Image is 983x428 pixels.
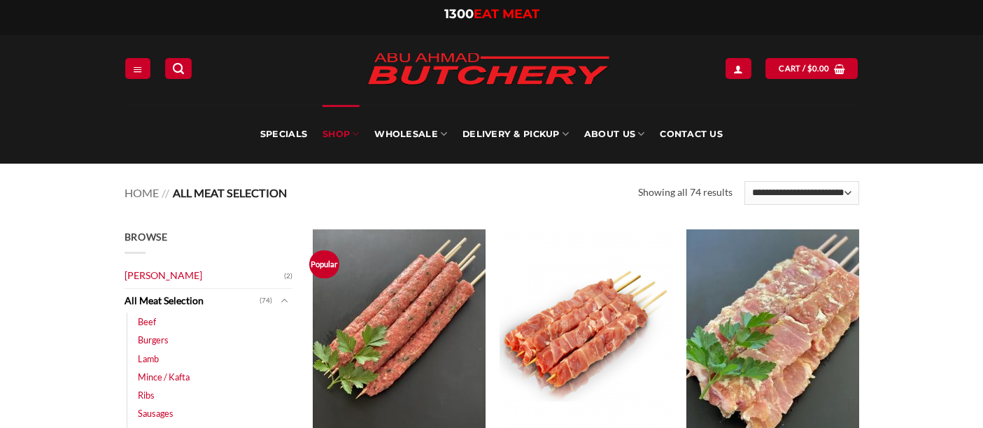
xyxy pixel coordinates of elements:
span: (2) [284,266,292,287]
span: EAT MEAT [474,6,539,22]
a: Login [726,58,751,78]
a: About Us [584,105,644,164]
a: 1300EAT MEAT [444,6,539,22]
a: Beef [138,313,156,331]
span: $ [807,62,812,75]
p: Showing all 74 results [638,185,733,201]
a: Home [125,186,159,199]
a: SHOP [323,105,359,164]
a: View cart [765,58,858,78]
a: Mince / Kafta [138,368,190,386]
button: Toggle [276,293,292,308]
span: Browse [125,231,168,243]
a: Sausages [138,404,174,422]
a: Lamb [138,350,159,368]
a: Menu [125,58,150,78]
a: Specials [260,105,307,164]
span: // [162,186,169,199]
a: Search [165,58,192,78]
bdi: 0.00 [807,64,830,73]
select: Shop order [744,181,858,205]
a: Wholesale [374,105,447,164]
a: Contact Us [660,105,723,164]
img: Abu Ahmad Butchery [355,43,621,97]
a: All Meat Selection [125,289,260,313]
a: Ribs [138,386,155,404]
a: [PERSON_NAME] [125,264,284,288]
a: Burgers [138,331,169,349]
a: Delivery & Pickup [462,105,569,164]
span: (74) [260,290,272,311]
span: 1300 [444,6,474,22]
span: All Meat Selection [173,186,287,199]
span: Cart / [779,62,829,75]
